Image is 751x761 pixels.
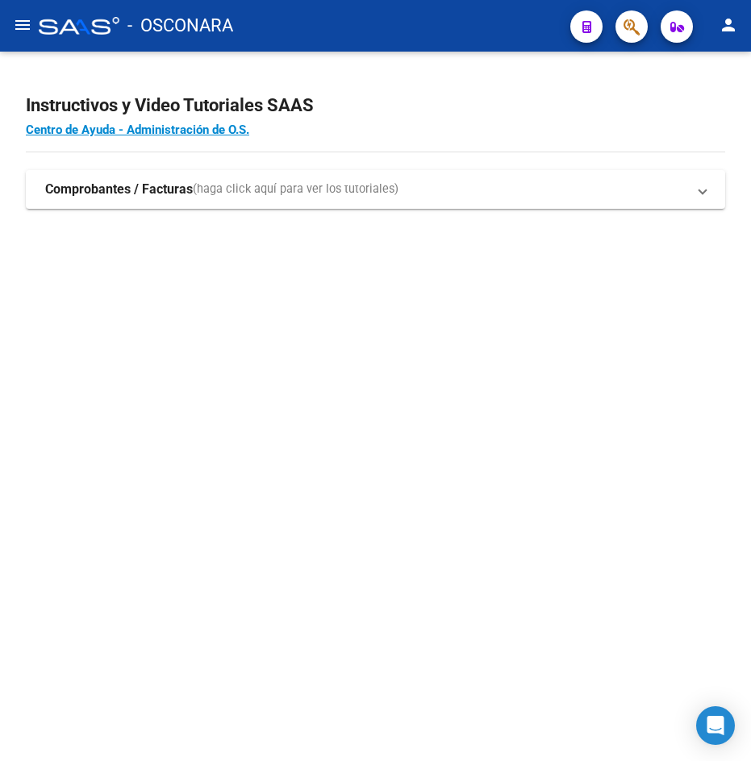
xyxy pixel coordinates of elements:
[127,8,233,44] span: - OSCONARA
[13,15,32,35] mat-icon: menu
[193,181,398,198] span: (haga click aquí para ver los tutoriales)
[26,123,249,137] a: Centro de Ayuda - Administración de O.S.
[696,706,735,745] div: Open Intercom Messenger
[26,90,725,121] h2: Instructivos y Video Tutoriales SAAS
[45,181,193,198] strong: Comprobantes / Facturas
[26,170,725,209] mat-expansion-panel-header: Comprobantes / Facturas(haga click aquí para ver los tutoriales)
[719,15,738,35] mat-icon: person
